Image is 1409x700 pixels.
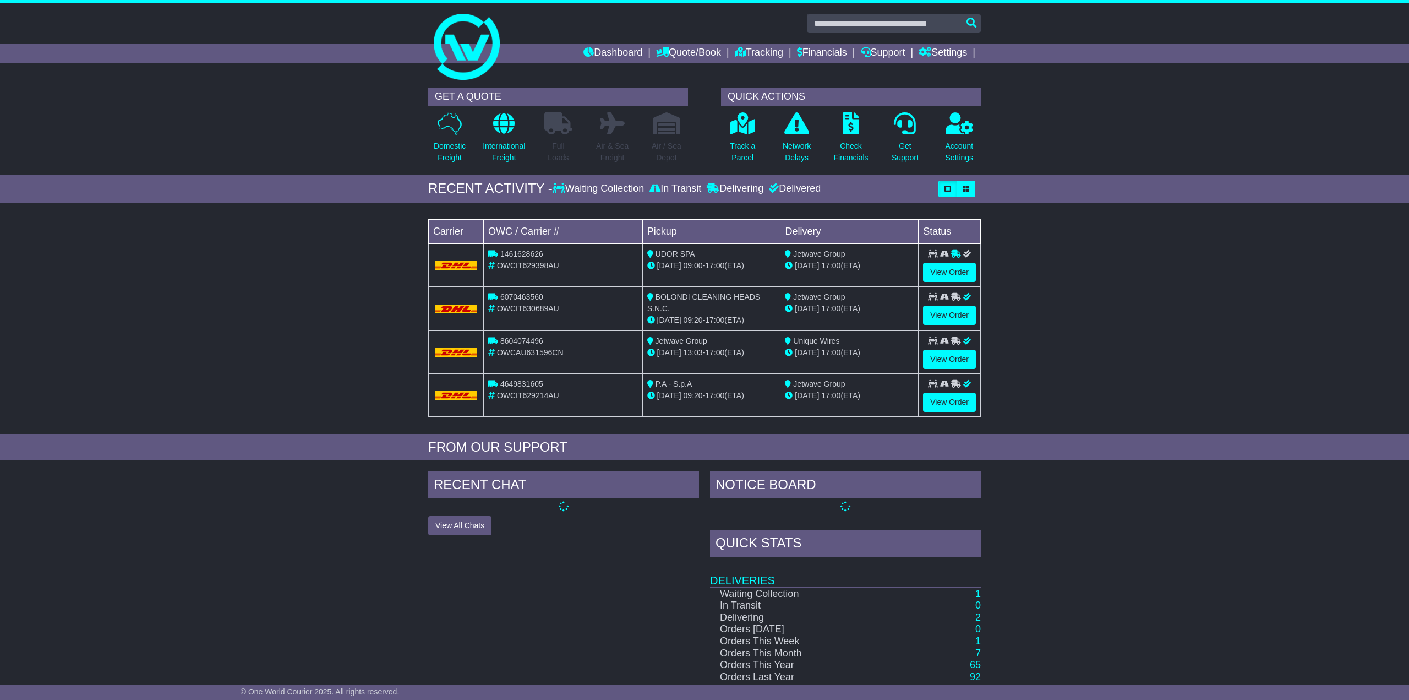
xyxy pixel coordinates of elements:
div: GET A QUOTE [428,88,688,106]
span: 09:20 [684,316,703,324]
span: Jetwave Group [656,337,707,345]
div: - (ETA) [647,314,776,326]
p: Domestic Freight [434,140,466,164]
span: UDOR SPA [656,249,695,258]
td: Orders This Year [710,659,874,671]
a: Track aParcel [729,112,756,170]
a: 1 [975,588,981,599]
p: International Freight [483,140,525,164]
p: Air & Sea Freight [596,140,629,164]
div: NOTICE BOARD [710,471,981,501]
span: Jetwave Group [793,292,845,301]
span: P.A - S.p.A [656,379,692,388]
span: BOLONDI CLEANING HEADS S.N.C. [647,292,761,313]
button: View All Chats [428,516,491,535]
a: AccountSettings [945,112,974,170]
span: 17:00 [821,391,840,400]
a: Quote/Book [656,44,721,63]
span: OWCIT629398AU [497,261,559,270]
div: FROM OUR SUPPORT [428,439,981,455]
div: RECENT ACTIVITY - [428,181,553,197]
span: 17:00 [705,261,724,270]
span: Jetwave Group [793,379,845,388]
td: Deliveries [710,560,981,588]
a: Dashboard [583,44,642,63]
div: QUICK ACTIONS [721,88,981,106]
div: Quick Stats [710,530,981,560]
a: Tracking [735,44,783,63]
span: 17:00 [705,391,724,400]
div: (ETA) [785,260,914,272]
a: Settings [919,44,967,63]
span: Unique Wires [793,337,839,345]
div: (ETA) [785,390,914,401]
p: Check Financials [834,140,869,164]
span: 17:00 [821,348,840,357]
span: 1461628626 [500,249,543,258]
span: [DATE] [795,391,819,400]
a: 7 [975,648,981,659]
a: Support [861,44,905,63]
img: DHL.png [435,305,477,313]
td: Delivery [780,219,919,243]
span: [DATE] [657,261,681,270]
div: (ETA) [785,347,914,359]
td: Status [919,219,981,243]
span: 17:00 [821,304,840,313]
span: 4649831605 [500,379,543,388]
div: - (ETA) [647,390,776,401]
p: Air / Sea Depot [652,140,681,164]
span: OWCAU631596CN [497,348,564,357]
span: © One World Courier 2025. All rights reserved. [241,687,400,696]
a: View Order [923,306,976,325]
span: [DATE] [795,261,819,270]
td: Carrier [429,219,484,243]
td: Pickup [642,219,780,243]
div: In Transit [647,183,704,195]
span: [DATE] [795,304,819,313]
p: Account Settings [946,140,974,164]
span: 6070463560 [500,292,543,301]
img: DHL.png [435,261,477,270]
div: RECENT CHAT [428,471,699,501]
div: Delivering [704,183,766,195]
td: OWC / Carrier # [484,219,643,243]
a: View Order [923,393,976,412]
td: Orders Last Year [710,671,874,683]
div: Delivered [766,183,821,195]
div: (ETA) [785,303,914,314]
img: DHL.png [435,391,477,400]
img: DHL.png [435,348,477,357]
p: Network Delays [783,140,811,164]
p: Full Loads [544,140,572,164]
div: Waiting Collection [553,183,647,195]
span: OWCIT630689AU [497,304,559,313]
td: Orders [DATE] [710,623,874,636]
span: 13:03 [684,348,703,357]
span: [DATE] [657,391,681,400]
span: 17:00 [821,261,840,270]
span: [DATE] [657,316,681,324]
a: View Order [923,350,976,369]
span: 8604074496 [500,337,543,345]
span: 09:20 [684,391,703,400]
p: Track a Parcel [730,140,755,164]
a: DomesticFreight [433,112,466,170]
td: Orders This Week [710,636,874,648]
span: 09:00 [684,261,703,270]
a: 92 [970,671,981,682]
a: 0 [975,600,981,611]
span: OWCIT629214AU [497,391,559,400]
a: 2 [975,612,981,623]
a: Financials [797,44,847,63]
span: 17:00 [705,316,724,324]
div: - (ETA) [647,260,776,272]
td: Waiting Collection [710,588,874,600]
a: InternationalFreight [482,112,526,170]
td: Orders This Month [710,648,874,660]
a: GetSupport [891,112,919,170]
span: [DATE] [795,348,819,357]
a: 65 [970,659,981,670]
td: Delivering [710,612,874,624]
a: CheckFinancials [833,112,869,170]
